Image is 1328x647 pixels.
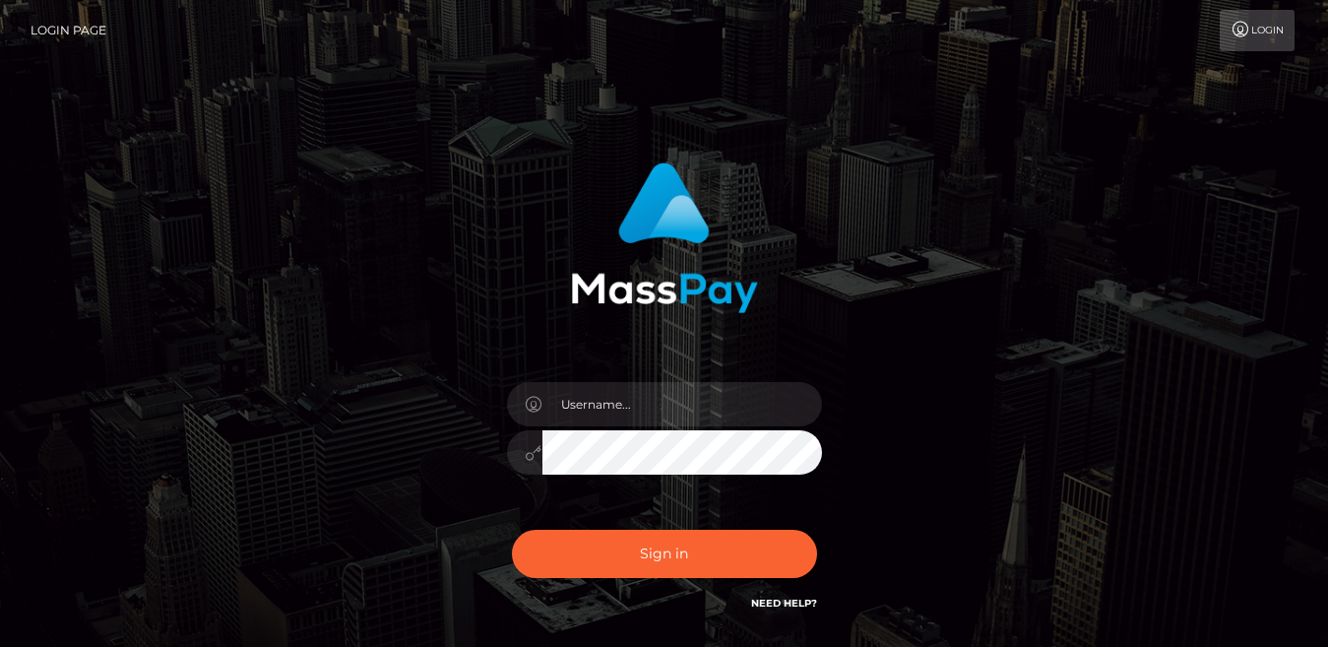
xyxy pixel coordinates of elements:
a: Login Page [31,10,106,51]
img: MassPay Login [571,162,758,313]
a: Login [1220,10,1295,51]
button: Sign in [512,530,817,578]
a: Need Help? [751,597,817,610]
input: Username... [542,382,822,426]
